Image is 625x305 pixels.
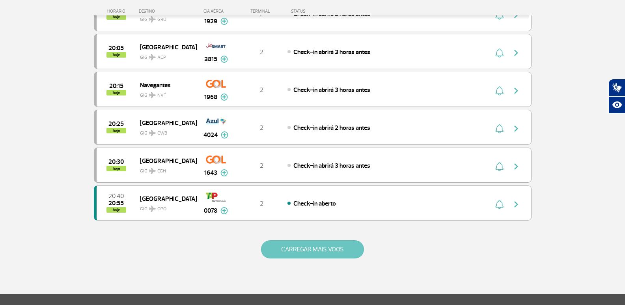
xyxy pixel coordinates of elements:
span: CWB [157,130,167,137]
img: sino-painel-voo.svg [495,124,504,133]
span: hoje [106,166,126,171]
span: [GEOGRAPHIC_DATA] [140,42,190,52]
span: 2025-09-26 20:05:00 [108,45,124,51]
img: destiny_airplane.svg [149,168,156,174]
div: TERMINAL [236,9,287,14]
span: [GEOGRAPHIC_DATA] [140,118,190,128]
span: hoje [106,207,126,213]
span: GIG [140,50,190,61]
img: mais-info-painel-voo.svg [220,207,228,214]
span: Navegantes [140,80,190,90]
span: 2 [260,162,263,170]
span: [GEOGRAPHIC_DATA] [140,155,190,166]
div: STATUS [287,9,351,14]
span: 2 [260,200,263,208]
div: HORÁRIO [96,9,139,14]
button: Abrir recursos assistivos. [608,96,625,114]
img: mais-info-painel-voo.svg [220,18,228,25]
span: GRU [157,16,166,23]
img: destiny_airplane.svg [149,54,156,60]
span: NVT [157,92,166,99]
span: Check-in abrirá 2 horas antes [293,124,370,132]
button: CARREGAR MAIS VOOS [261,240,364,258]
img: mais-info-painel-voo.svg [220,169,228,176]
span: GIG [140,88,190,99]
span: 3815 [204,54,217,64]
img: seta-direita-painel-voo.svg [511,162,521,171]
span: hoje [106,90,126,95]
img: sino-painel-voo.svg [495,162,504,171]
img: destiny_airplane.svg [149,16,156,22]
div: CIA AÉREA [196,9,236,14]
span: 2025-09-26 20:55:00 [108,200,124,206]
span: 2025-09-26 20:25:00 [108,121,124,127]
span: 1968 [204,92,217,102]
span: hoje [106,128,126,133]
img: mais-info-painel-voo.svg [220,56,228,63]
span: 2025-09-26 20:40:00 [108,193,124,199]
button: Abrir tradutor de língua de sinais. [608,79,625,96]
span: GIG [140,125,190,137]
div: Plugin de acessibilidade da Hand Talk. [608,79,625,114]
span: 2 [260,48,263,56]
span: Check-in aberto [293,200,336,208]
span: 0078 [204,206,217,215]
span: Check-in abrirá 3 horas antes [293,48,370,56]
img: sino-painel-voo.svg [495,200,504,209]
span: hoje [106,52,126,58]
span: 2025-09-26 20:15:00 [109,83,123,89]
span: Check-in abrirá 3 horas antes [293,86,370,94]
img: destiny_airplane.svg [149,92,156,98]
img: seta-direita-painel-voo.svg [511,86,521,95]
img: seta-direita-painel-voo.svg [511,200,521,209]
img: destiny_airplane.svg [149,130,156,136]
img: sino-painel-voo.svg [495,86,504,95]
span: 1643 [204,168,217,178]
span: GIG [140,163,190,175]
div: DESTINO [139,9,196,14]
span: CGH [157,168,166,175]
span: Check-in abrirá 3 horas antes [293,162,370,170]
img: seta-direita-painel-voo.svg [511,48,521,58]
span: OPO [157,206,166,213]
img: mais-info-painel-voo.svg [220,94,228,101]
span: [GEOGRAPHIC_DATA] [140,193,190,204]
span: 4024 [203,130,218,140]
span: GIG [140,201,190,213]
img: destiny_airplane.svg [149,206,156,212]
span: AEP [157,54,166,61]
span: 2 [260,124,263,132]
img: sino-painel-voo.svg [495,48,504,58]
img: mais-info-painel-voo.svg [221,131,228,138]
span: 2 [260,86,263,94]
span: 2025-09-26 20:30:00 [108,159,124,165]
img: seta-direita-painel-voo.svg [511,124,521,133]
span: 1929 [204,17,217,26]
